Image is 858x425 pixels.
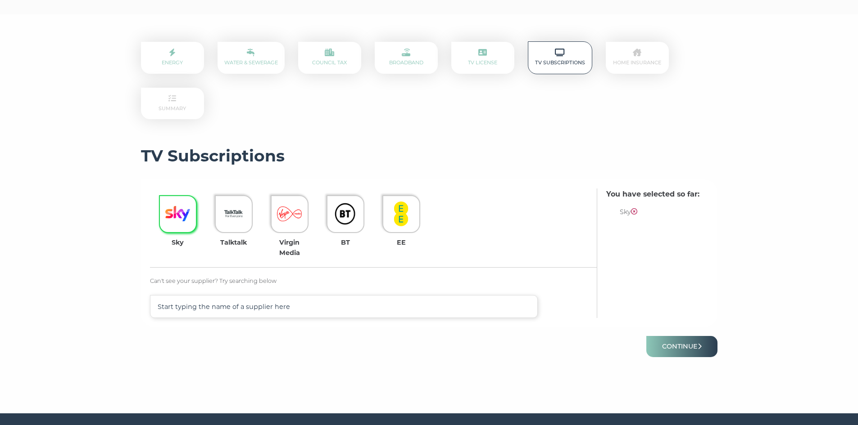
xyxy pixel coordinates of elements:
[277,201,302,226] img: Virgin%20Media.png
[165,201,190,226] img: Sky.png
[468,50,497,66] a: TV License
[606,42,669,74] p: Home Insurance
[620,207,699,217] li: Sky
[389,50,423,66] a: Broadband
[341,238,350,246] strong: BT
[162,50,183,66] a: Energy
[528,41,592,74] p: TV Subscriptions
[141,146,717,166] h3: TV Subscriptions
[646,336,717,357] button: Continue
[150,295,538,318] input: Start typing the name of a supplier here
[220,238,247,246] strong: Talktalk
[333,201,358,226] img: BT.png
[279,238,300,257] strong: Virgin Media
[389,201,413,226] img: EE.png
[150,277,597,286] p: Can't see your supplier? Try searching below
[312,50,347,66] a: Council Tax
[606,190,699,198] strong: You have selected so far:
[224,50,278,66] a: Water & Sewerage
[397,238,406,246] strong: EE
[172,238,184,246] strong: Sky
[141,88,204,120] p: Summary
[221,201,246,226] img: Talktalk.png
